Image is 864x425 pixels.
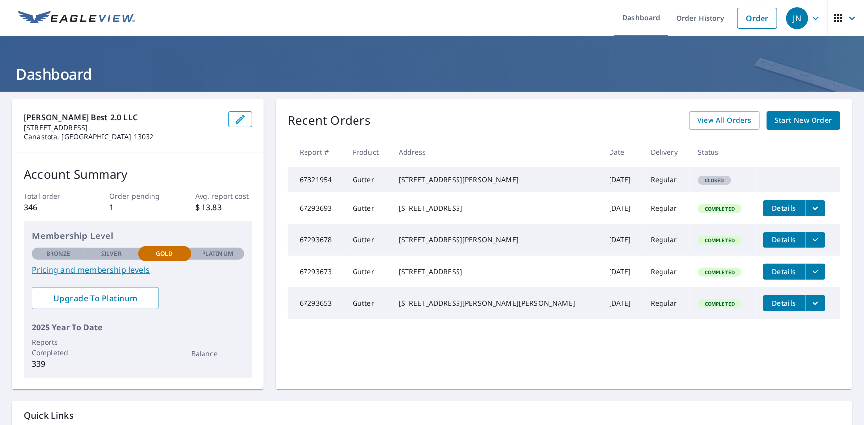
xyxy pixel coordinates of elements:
[288,192,345,224] td: 67293693
[101,249,122,258] p: Silver
[763,264,805,280] button: detailsBtn-67293673
[46,249,71,258] p: Bronze
[699,237,741,244] span: Completed
[805,264,825,280] button: filesDropdownBtn-67293673
[769,235,799,244] span: Details
[699,205,741,212] span: Completed
[195,191,252,201] p: Avg. report cost
[769,203,799,213] span: Details
[763,200,805,216] button: detailsBtn-67293693
[399,235,593,245] div: [STREET_ADDRESS][PERSON_NAME]
[690,138,756,167] th: Status
[643,192,690,224] td: Regular
[32,358,85,370] p: 339
[345,224,391,256] td: Gutter
[288,111,371,130] p: Recent Orders
[805,295,825,311] button: filesDropdownBtn-67293653
[202,249,233,258] p: Platinum
[699,300,741,307] span: Completed
[288,138,345,167] th: Report #
[288,287,345,319] td: 67293653
[288,167,345,192] td: 67321954
[689,111,760,130] a: View All Orders
[32,287,159,309] a: Upgrade To Platinum
[805,200,825,216] button: filesDropdownBtn-67293693
[643,167,690,192] td: Regular
[32,264,244,276] a: Pricing and membership levels
[805,232,825,248] button: filesDropdownBtn-67293678
[32,229,244,242] p: Membership Level
[195,201,252,213] p: $ 13.83
[191,348,244,359] p: Balance
[345,167,391,192] td: Gutter
[32,337,85,358] p: Reports Completed
[288,224,345,256] td: 67293678
[737,8,777,29] a: Order
[399,298,593,308] div: [STREET_ADDRESS][PERSON_NAME][PERSON_NAME]
[391,138,601,167] th: Address
[786,7,808,29] div: JN
[763,295,805,311] button: detailsBtn-67293653
[699,269,741,276] span: Completed
[109,191,166,201] p: Order pending
[643,287,690,319] td: Regular
[699,177,730,184] span: Closed
[345,256,391,287] td: Gutter
[643,256,690,287] td: Regular
[399,175,593,185] div: [STREET_ADDRESS][PERSON_NAME]
[769,298,799,308] span: Details
[32,321,244,333] p: 2025 Year To Date
[24,132,220,141] p: Canastota, [GEOGRAPHIC_DATA] 13032
[24,409,840,422] p: Quick Links
[643,138,690,167] th: Delivery
[24,201,81,213] p: 346
[109,201,166,213] p: 1
[601,224,643,256] td: [DATE]
[24,191,81,201] p: Total order
[24,111,220,123] p: [PERSON_NAME] Best 2.0 LLC
[345,138,391,167] th: Product
[399,267,593,277] div: [STREET_ADDRESS]
[24,123,220,132] p: [STREET_ADDRESS]
[40,293,151,304] span: Upgrade To Platinum
[601,256,643,287] td: [DATE]
[767,111,840,130] a: Start New Order
[345,192,391,224] td: Gutter
[288,256,345,287] td: 67293673
[697,114,752,127] span: View All Orders
[18,11,135,26] img: EV Logo
[763,232,805,248] button: detailsBtn-67293678
[601,167,643,192] td: [DATE]
[775,114,832,127] span: Start New Order
[24,165,252,183] p: Account Summary
[345,287,391,319] td: Gutter
[601,192,643,224] td: [DATE]
[769,267,799,276] span: Details
[601,138,643,167] th: Date
[156,249,173,258] p: Gold
[12,64,852,84] h1: Dashboard
[601,287,643,319] td: [DATE]
[643,224,690,256] td: Regular
[399,203,593,213] div: [STREET_ADDRESS]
